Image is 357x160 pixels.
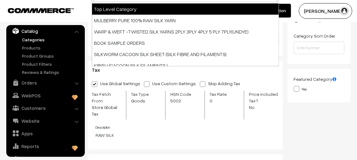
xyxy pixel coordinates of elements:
a: Reports [8,141,83,152]
a: COMMMERCE [8,6,63,14]
a: WebPOS [8,90,83,101]
a: Orders [8,77,83,88]
label: Tax Rate [210,91,229,104]
button: [PERSON_NAME]… [299,3,352,19]
p: RAW SILK [96,132,279,138]
li: KIBISU (CACOON SILK FILAMENTS ) [92,60,279,71]
a: Product Groups [20,53,83,59]
label: HSN Code [170,91,200,104]
label: Use Global Settings [92,80,140,87]
li: MULBERRY PURE 100% RAW SILK YARN [92,15,279,26]
input: Enter Number [294,42,345,54]
label: Category Sort Order [294,33,336,39]
a: Website [8,115,83,126]
li: WARP & WEFT -TWISTED SILK YARNS 2PLY 3PLY 4PLY 5 PLY 7PLY(UNDYE) [92,26,279,37]
button: [DOMAIN_NAME] [71,3,151,19]
a: Apps [8,128,83,139]
img: user [340,6,349,16]
p: Skip Adding Tax [208,81,240,86]
a: Customers [8,102,83,114]
label: Featured Category [294,76,337,82]
label: Price included Tax? [249,91,279,111]
a: Products [20,44,83,51]
li: BOOK SAMPLE ORDERS [92,37,279,49]
a: Categories [20,36,83,43]
li: SILKWORM CACOON SILK SHEET (SILK FIBRE AND FILAMENTS) [92,49,279,60]
span: Goods [131,97,161,104]
a: Product Filters [20,61,83,67]
h4: Description [96,125,279,129]
span: 0 [210,97,229,104]
label: Use Custom Settings [144,80,199,87]
a: Catalog [8,25,83,37]
span: No [249,104,279,111]
span: Tax [92,67,107,73]
span: 5002 [170,97,200,104]
label: Tax Fetch From [92,91,121,117]
a: Reviews & Ratings [20,69,83,75]
label: Tax Type [131,91,161,104]
label: Yes [294,85,307,92]
span: Store Global Tax [92,104,121,117]
li: Top Level Category [92,3,279,15]
img: COMMMERCE [8,8,74,13]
